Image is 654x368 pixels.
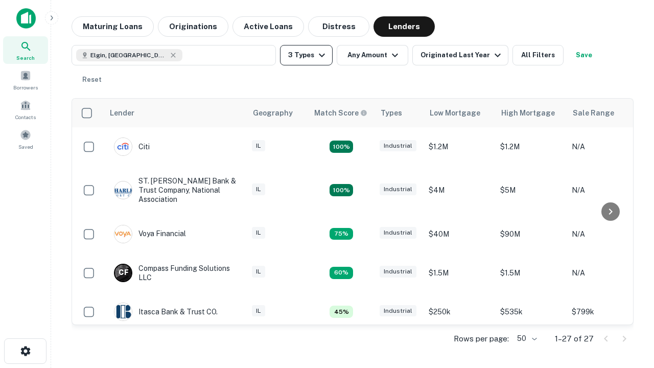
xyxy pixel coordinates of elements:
td: $1.2M [495,127,567,166]
img: capitalize-icon.png [16,8,36,29]
th: Geography [247,99,308,127]
div: Sale Range [573,107,614,119]
div: Industrial [380,266,416,278]
a: Contacts [3,96,48,123]
th: Types [375,99,424,127]
div: Industrial [380,140,416,152]
div: Originated Last Year [421,49,504,61]
span: Contacts [15,113,36,121]
div: Itasca Bank & Trust CO. [114,303,218,321]
span: Borrowers [13,83,38,91]
a: Search [3,36,48,64]
td: $250k [424,292,495,331]
div: Types [381,107,402,119]
p: 1–27 of 27 [555,333,594,345]
img: picture [114,138,132,155]
button: Lenders [373,16,435,37]
td: $4M [424,166,495,215]
div: Low Mortgage [430,107,480,119]
td: $1.5M [495,254,567,292]
th: Capitalize uses an advanced AI algorithm to match your search with the best lender. The match sco... [308,99,375,127]
td: $1.2M [424,127,495,166]
div: High Mortgage [501,107,555,119]
button: All Filters [512,45,564,65]
img: picture [114,181,132,199]
img: picture [114,303,132,320]
div: Matching Properties: 4, hasApolloMatch: undefined [330,267,353,279]
div: Voya Financial [114,225,186,243]
div: IL [252,183,265,195]
div: Geography [253,107,293,119]
td: $40M [424,215,495,254]
div: ST. [PERSON_NAME] Bank & Trust Company, National Association [114,176,237,204]
div: IL [252,227,265,239]
th: Lender [104,99,247,127]
button: Originated Last Year [412,45,508,65]
img: picture [114,225,132,243]
button: 3 Types [280,45,333,65]
div: 50 [513,331,539,346]
button: Maturing Loans [72,16,154,37]
button: Reset [76,70,108,90]
div: IL [252,266,265,278]
span: Elgin, [GEOGRAPHIC_DATA], [GEOGRAPHIC_DATA] [90,51,167,60]
div: Matching Properties: 3, hasApolloMatch: undefined [330,306,353,318]
div: Industrial [380,227,416,239]
button: Save your search to get updates of matches that match your search criteria. [568,45,600,65]
span: Search [16,54,35,62]
button: Elgin, [GEOGRAPHIC_DATA], [GEOGRAPHIC_DATA] [72,45,276,65]
div: Compass Funding Solutions LLC [114,264,237,282]
a: Borrowers [3,66,48,94]
div: Industrial [380,183,416,195]
div: Matching Properties: 9, hasApolloMatch: undefined [330,141,353,153]
h6: Match Score [314,107,365,119]
iframe: Chat Widget [603,254,654,303]
button: Distress [308,16,369,37]
div: Industrial [380,305,416,317]
button: Active Loans [232,16,304,37]
td: $535k [495,292,567,331]
th: High Mortgage [495,99,567,127]
div: Matching Properties: 12, hasApolloMatch: undefined [330,184,353,196]
div: Matching Properties: 5, hasApolloMatch: undefined [330,228,353,240]
td: $5M [495,166,567,215]
div: IL [252,305,265,317]
th: Low Mortgage [424,99,495,127]
div: IL [252,140,265,152]
p: Rows per page: [454,333,509,345]
button: Originations [158,16,228,37]
button: Any Amount [337,45,408,65]
p: C F [119,267,128,278]
td: $1.5M [424,254,495,292]
div: Citi [114,137,150,156]
div: Lender [110,107,134,119]
div: Capitalize uses an advanced AI algorithm to match your search with the best lender. The match sco... [314,107,367,119]
td: $90M [495,215,567,254]
span: Saved [18,143,33,151]
a: Saved [3,125,48,153]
